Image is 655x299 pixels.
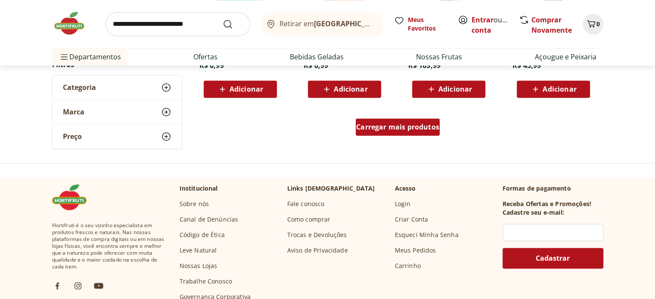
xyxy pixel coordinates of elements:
[230,86,263,92] span: Adicionar
[63,108,84,116] span: Marca
[503,184,603,193] p: Formas de pagamento
[287,184,375,193] p: Links [DEMOGRAPHIC_DATA]
[52,222,166,270] span: Hortifruti é o seu vizinho especialista em produtos frescos e naturais. Nas nossas plataformas de...
[408,61,440,70] span: R$ 103,99
[106,12,250,36] input: search
[180,184,218,193] p: Institucional
[180,277,233,286] a: Trabalhe Conosco
[416,52,462,62] a: Nossas Frutas
[53,100,182,124] button: Marca
[596,20,600,28] span: 0
[503,208,564,217] h3: Cadastre seu e-mail:
[503,248,603,268] button: Cadastrar
[279,20,375,28] span: Retirar em
[517,80,590,98] button: Adicionar
[356,118,440,139] a: Carregar mais produtos
[180,262,217,270] a: Nossas Lojas
[287,215,331,224] a: Como comprar
[193,52,217,62] a: Ofertas
[52,10,95,36] img: Hortifruti
[287,231,347,239] a: Trocas e Devoluções
[334,86,367,92] span: Adicionar
[287,200,325,208] a: Fale conosco
[395,262,421,270] a: Carrinho
[438,86,472,92] span: Adicionar
[536,255,570,262] span: Cadastrar
[204,80,277,98] button: Adicionar
[394,15,447,33] a: Meus Favoritos
[395,231,459,239] a: Esqueci Minha Senha
[53,75,182,99] button: Categoria
[93,281,104,291] img: ytb
[223,19,243,29] button: Submit Search
[472,15,510,35] span: ou
[472,15,519,35] a: Criar conta
[59,46,69,67] button: Menu
[180,200,209,208] a: Sobre nós
[53,124,182,148] button: Preço
[583,14,603,34] button: Carrinho
[503,200,591,208] h3: Receba Ofertas e Promoções!
[314,19,459,28] b: [GEOGRAPHIC_DATA]/[GEOGRAPHIC_DATA]
[290,52,344,62] a: Bebidas Geladas
[63,83,96,92] span: Categoria
[52,184,95,210] img: Hortifruti
[52,281,62,291] img: fb
[199,61,224,70] span: R$ 6,99
[395,215,428,224] a: Criar Conta
[412,80,485,98] button: Adicionar
[356,123,439,130] span: Carregar mais produtos
[395,184,416,193] p: Acesso
[543,86,576,92] span: Adicionar
[180,231,225,239] a: Código de Ética
[531,15,572,35] a: Comprar Novamente
[408,15,447,33] span: Meus Favoritos
[73,281,83,291] img: ig
[180,215,239,224] a: Canal de Denúncias
[180,246,217,255] a: Leve Natural
[512,61,541,70] span: R$ 45,99
[59,46,121,67] span: Departamentos
[395,200,411,208] a: Login
[63,132,82,141] span: Preço
[472,15,494,25] a: Entrar
[535,52,596,62] a: Açougue e Peixaria
[308,80,381,98] button: Adicionar
[261,12,384,36] button: Retirar em[GEOGRAPHIC_DATA]/[GEOGRAPHIC_DATA]
[395,246,436,255] a: Meus Pedidos
[304,61,328,70] span: R$ 6,99
[287,246,348,255] a: Aviso de Privacidade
